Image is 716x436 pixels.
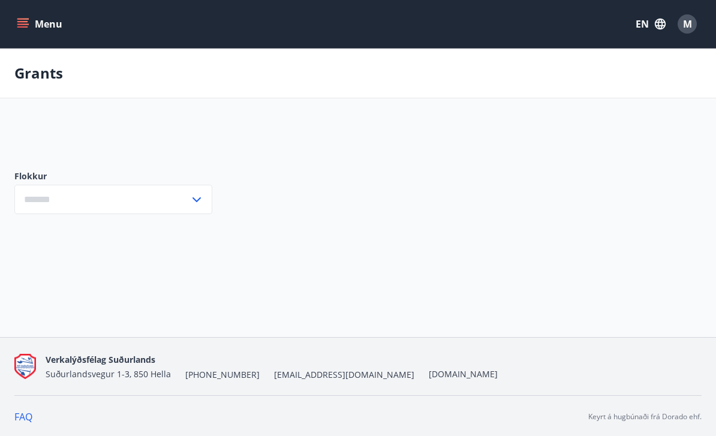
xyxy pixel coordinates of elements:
[14,13,67,35] button: menu
[429,368,498,380] a: [DOMAIN_NAME]
[14,170,212,182] label: Flokkur
[14,63,63,83] p: Grants
[46,368,171,380] span: Suðurlandsvegur 1-3, 850 Hella
[274,369,414,381] span: [EMAIL_ADDRESS][DOMAIN_NAME]
[46,354,155,365] span: Verkalýðsfélag Suðurlands
[185,369,260,381] span: [PHONE_NUMBER]
[14,354,36,380] img: Q9do5ZaFAFhn9lajViqaa6OIrJ2A2A46lF7VsacK.png
[673,10,702,38] button: M
[14,410,32,423] a: FAQ
[683,17,692,31] span: M
[631,13,670,35] button: EN
[588,411,702,422] p: Keyrt á hugbúnaði frá Dorado ehf.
